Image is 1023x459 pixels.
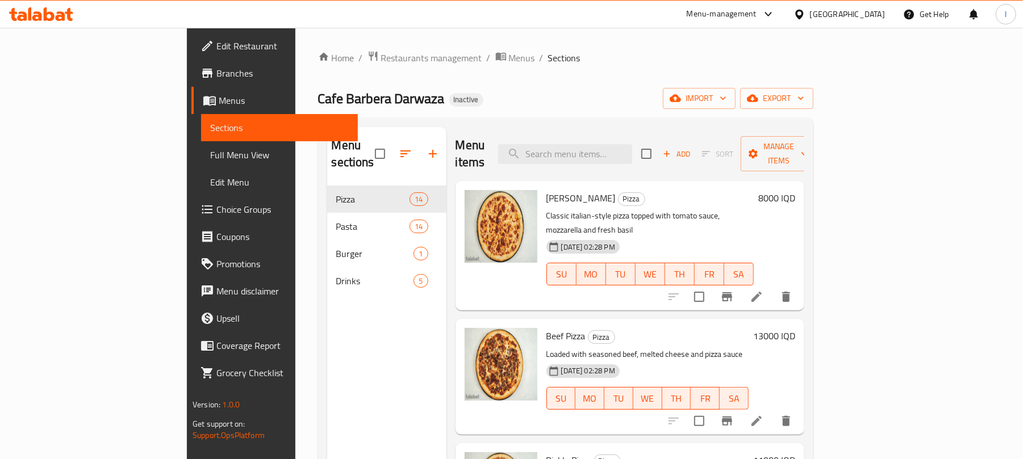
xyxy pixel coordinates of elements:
a: Edit Restaurant [191,32,358,60]
h6: 13000 IQD [753,328,795,344]
div: Menu-management [687,7,757,21]
div: Pasta [336,220,410,233]
button: delete [773,283,800,310]
span: MO [581,266,602,283]
span: Pizza [619,192,645,205]
h6: 8000 IQD [758,190,795,206]
button: SA [720,387,749,410]
span: Upsell [216,311,349,325]
span: Version: [193,397,220,412]
a: Restaurants management [368,50,482,65]
span: Coupons [216,230,349,243]
span: Promotions [216,257,349,271]
span: SA [729,266,749,283]
button: TU [604,387,633,410]
input: search [498,144,632,164]
span: SU [552,390,571,407]
span: WE [640,266,661,283]
span: Select all sections [368,142,392,166]
span: MO [580,390,600,407]
li: / [540,51,544,65]
span: [PERSON_NAME] [546,190,616,207]
div: Burger1 [327,240,446,267]
span: TU [611,266,631,283]
a: Grocery Checklist [191,359,358,386]
button: SU [546,263,577,285]
a: Menus [191,87,358,114]
span: Inactive [449,95,483,104]
span: FR [699,266,720,283]
div: items [414,274,428,288]
a: Menus [495,50,535,65]
span: Menus [509,51,535,65]
span: FR [695,390,715,407]
div: Drinks5 [327,267,446,294]
span: [DATE] 02:28 PM [557,242,620,252]
span: l [1005,8,1007,20]
p: Loaded with seasoned beef, melted cheese and pizza sauce [546,347,749,361]
button: MO [575,387,604,410]
button: SA [724,263,754,285]
div: items [410,220,428,233]
div: Pasta14 [327,213,446,240]
button: Branch-specific-item [713,407,741,435]
div: [GEOGRAPHIC_DATA] [810,8,885,20]
span: Select to update [687,409,711,433]
span: 14 [410,194,427,205]
img: Beef Pizza [465,328,537,401]
a: Upsell [191,305,358,332]
span: TH [667,390,687,407]
a: Menu disclaimer [191,277,358,305]
a: Sections [201,114,358,141]
a: Full Menu View [201,141,358,169]
span: Burger [336,247,414,260]
span: Full Menu View [210,148,349,162]
span: Restaurants management [381,51,482,65]
span: 14 [410,221,427,232]
h2: Menu items [456,137,485,171]
div: items [410,192,428,206]
a: Choice Groups [191,196,358,223]
span: 1 [414,249,427,259]
div: Pizza [618,192,645,206]
a: Branches [191,60,358,87]
a: Coupons [191,223,358,250]
span: Menus [219,94,349,107]
span: TU [609,390,629,407]
button: Add [658,145,695,163]
img: Margherita Pizza [465,190,537,263]
span: Select section [634,142,658,166]
span: Menu disclaimer [216,284,349,298]
span: Add [661,148,692,161]
div: Pizza14 [327,186,446,213]
span: Choice Groups [216,203,349,216]
span: Sections [548,51,581,65]
div: items [414,247,428,260]
a: Edit Menu [201,169,358,196]
button: Branch-specific-item [713,283,741,310]
button: delete [773,407,800,435]
li: / [487,51,491,65]
span: SU [552,266,572,283]
button: export [740,88,813,109]
span: [DATE] 02:28 PM [557,365,620,376]
a: Edit menu item [750,414,763,428]
span: Branches [216,66,349,80]
span: Grocery Checklist [216,366,349,380]
button: TH [662,387,691,410]
span: Select to update [687,285,711,309]
button: MO [577,263,606,285]
span: Select section first [695,145,741,163]
a: Edit menu item [750,290,763,304]
span: Beef Pizza [546,327,586,344]
p: Classic italian-style pizza topped with tomato sauce, mozzarella and fresh basil [546,209,754,237]
button: FR [691,387,720,410]
span: Pizza [336,192,410,206]
div: Pizza [588,330,615,344]
span: 1.0.0 [222,397,240,412]
button: WE [636,263,665,285]
span: Get support on: [193,416,245,431]
button: TH [665,263,695,285]
button: FR [695,263,724,285]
